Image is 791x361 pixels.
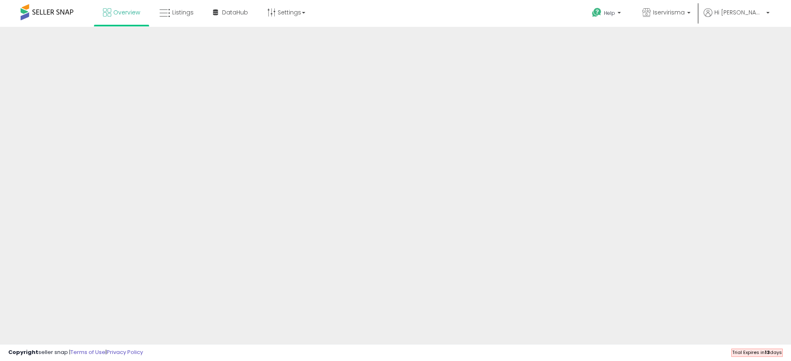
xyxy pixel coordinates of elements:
[107,348,143,356] a: Privacy Policy
[604,9,615,17] span: Help
[70,348,105,356] a: Terms of Use
[113,8,140,17] span: Overview
[765,349,770,356] b: 13
[8,348,38,356] strong: Copyright
[732,349,782,356] span: Trial Expires in days
[585,1,629,27] a: Help
[653,8,685,17] span: Iservirisma
[172,8,194,17] span: Listings
[8,349,143,356] div: seller snap | |
[592,7,602,18] i: Get Help
[714,8,764,17] span: Hi [PERSON_NAME]
[704,8,770,27] a: Hi [PERSON_NAME]
[222,8,248,17] span: DataHub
